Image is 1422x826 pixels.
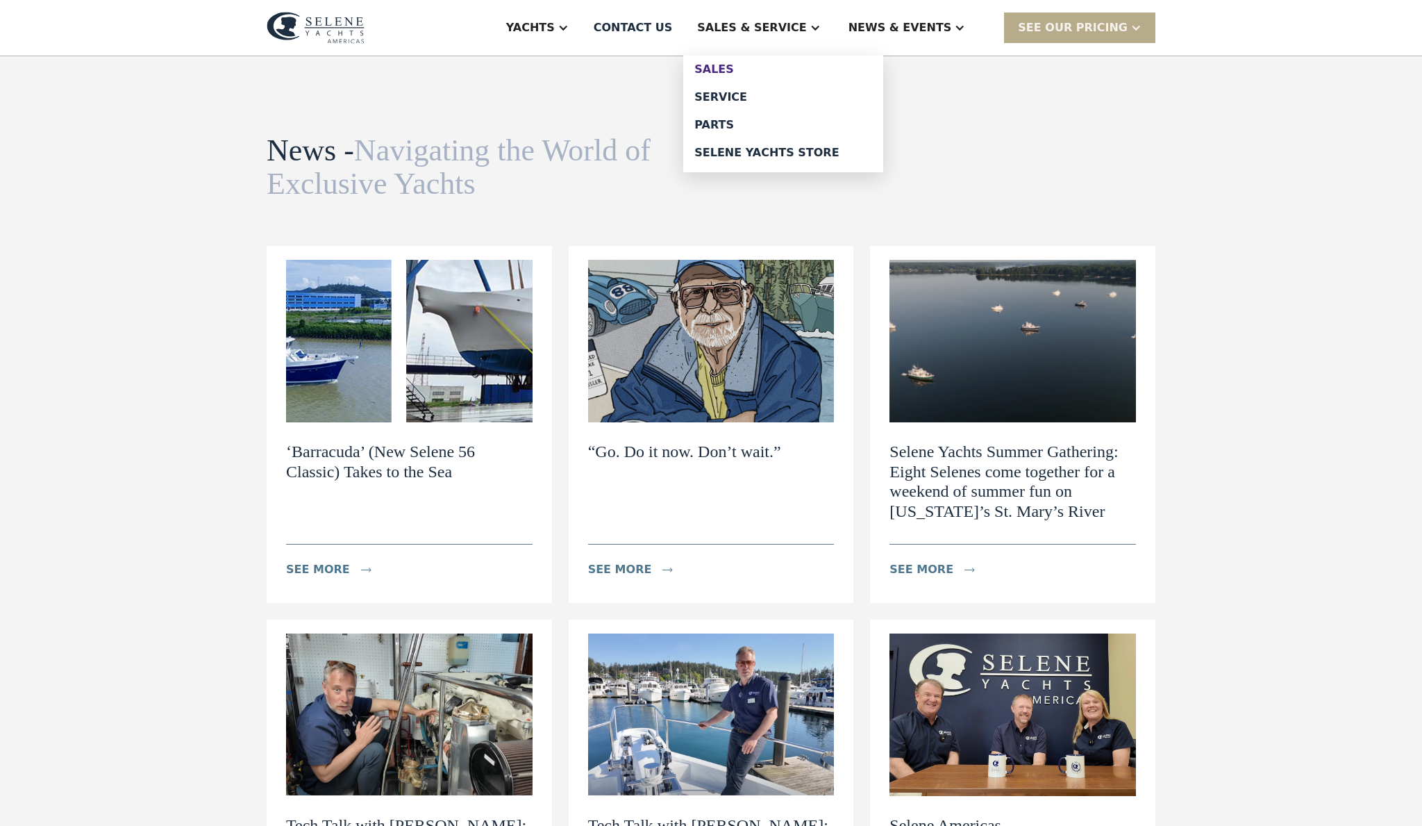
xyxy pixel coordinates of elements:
a: “Go. Do it now. Don’t wait.” “Go. Do it now. Don’t wait.”see moreicon [569,246,854,603]
div: Service [694,92,872,103]
nav: Sales & Service [683,56,883,172]
img: icon [662,568,673,572]
a: Selene Yachts Store [683,139,883,167]
div: Sales & Service [697,19,806,36]
img: Selene Americas Annapolis, MD Office is Opening! [889,634,1136,796]
div: see more [588,561,652,578]
span: Navigating the World of Exclusive Yachts [267,133,651,201]
div: see more [889,561,953,578]
img: logo [267,12,365,44]
div: see more [286,561,350,578]
a: Service [683,83,883,111]
h2: Selene Yachts Summer Gathering: Eight Selenes come together for a weekend of summer fun on [US_ST... [889,442,1136,522]
a: Sales [683,56,883,83]
img: Selene Yachts Summer Gathering: Eight Selenes come together for a weekend of summer fun on Maryla... [889,260,1136,422]
div: SEE Our Pricing [1018,19,1128,36]
div: Yachts [506,19,555,36]
div: Selene Yachts Store [694,147,872,158]
img: “Go. Do it now. Don’t wait.” [588,260,835,422]
img: ‘Barracuda’ (New Selene 56 Classic) Takes to the Sea [286,260,533,422]
img: icon [361,568,371,572]
div: SEE Our Pricing [1004,13,1155,42]
h2: ‘Barracuda’ (New Selene 56 Classic) Takes to the Sea [286,442,533,482]
a: Parts [683,111,883,139]
div: Contact US [594,19,673,36]
img: Tech Talk with Dylan: Sea Strainers [286,634,533,796]
img: Tech Talk with Dylan: Anchors & Anchor Pockets [588,634,835,796]
div: News & EVENTS [848,19,952,36]
div: Sales [694,64,872,75]
a: ‘Barracuda’ (New Selene 56 Classic) Takes to the Sea‘Barracuda’ (New Selene 56 Classic) Takes to ... [267,246,552,603]
a: Selene Yachts Summer Gathering: Eight Selenes come together for a weekend of summer fun on Maryla... [870,246,1155,603]
img: icon [964,568,975,572]
h1: News - [267,134,668,201]
div: Parts [694,119,872,131]
h2: “Go. Do it now. Don’t wait.” [588,442,781,462]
